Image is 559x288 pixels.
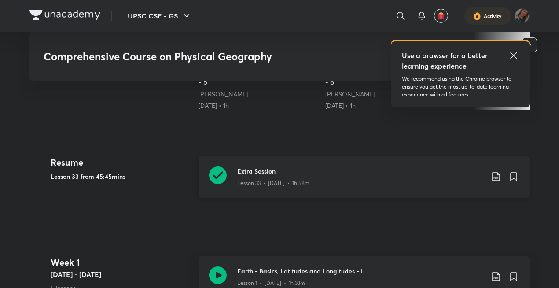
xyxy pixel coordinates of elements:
h4: Resume [51,156,191,169]
button: UPSC CSE - GS [122,7,197,25]
a: [PERSON_NAME] [199,90,248,98]
p: Lesson 1 • [DATE] • 1h 33m [237,279,305,287]
p: Lesson 33 • [DATE] • 1h 58m [237,179,309,187]
h3: Earth - Basics, Latitudes and Longitudes - I [237,266,484,276]
img: avatar [437,12,445,20]
p: We recommend using the Chrome browser to ensure you get the most up-to-date learning experience w... [402,75,519,99]
div: Sudarshan Gurjar [199,90,318,99]
img: Company Logo [29,10,100,20]
h4: Week 1 [51,256,191,269]
button: avatar [434,9,448,23]
h5: [DATE] - [DATE] [51,269,191,280]
h3: Extra Session [237,166,484,176]
img: deepa rani [515,8,530,23]
div: 23rd Apr • 1h [325,101,445,110]
div: Sudarshan Gurjar [325,90,445,99]
h3: Comprehensive Course on Physical Geography [44,50,388,63]
a: Company Logo [29,10,100,22]
h5: Lesson 33 from 45:45mins [51,172,191,181]
a: [PERSON_NAME] [325,90,375,98]
div: 21st Apr • 1h [199,101,318,110]
h5: Use a browser for a better learning experience [402,50,489,71]
a: Extra SessionLesson 33 • [DATE] • 1h 58m [199,156,530,208]
img: activity [473,11,481,21]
